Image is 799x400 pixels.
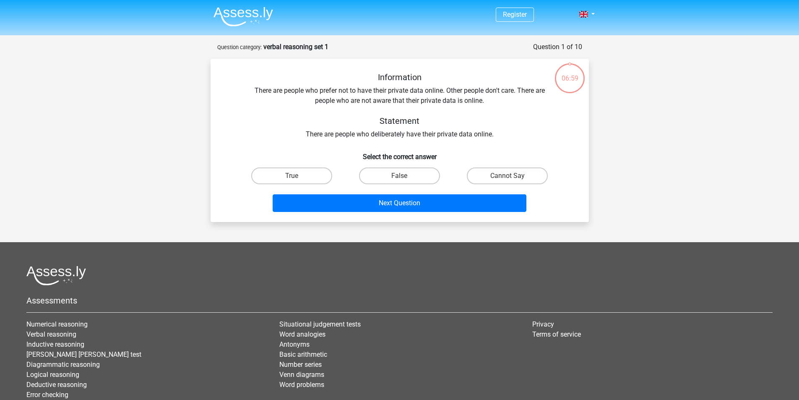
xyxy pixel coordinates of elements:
[359,167,440,184] label: False
[217,44,262,50] small: Question category:
[279,350,327,358] a: Basic arithmetic
[279,330,325,338] a: Word analogies
[26,330,76,338] a: Verbal reasoning
[273,194,526,212] button: Next Question
[26,361,100,369] a: Diagrammatic reasoning
[26,266,86,285] img: Assessly logo
[26,340,84,348] a: Inductive reasoning
[263,43,328,51] strong: verbal reasoning set 1
[26,350,141,358] a: [PERSON_NAME] [PERSON_NAME] test
[467,167,548,184] label: Cannot Say
[251,116,549,126] h5: Statement
[251,72,549,82] h5: Information
[279,381,324,389] a: Word problems
[279,340,310,348] a: Antonyms
[224,146,575,161] h6: Select the correct answer
[26,391,68,399] a: Error checking
[213,7,273,26] img: Assessly
[503,10,527,18] a: Register
[279,320,361,328] a: Situational judgement tests
[26,320,88,328] a: Numerical reasoning
[279,361,322,369] a: Number series
[26,295,773,306] h5: Assessments
[224,72,575,139] div: There are people who prefer not to have their private data online. Other people don't care. There...
[26,371,79,379] a: Logical reasoning
[251,167,332,184] label: True
[279,371,324,379] a: Venn diagrams
[26,381,87,389] a: Deductive reasoning
[532,330,581,338] a: Terms of service
[554,63,586,84] div: 06:59
[532,320,554,328] a: Privacy
[533,42,582,52] div: Question 1 of 10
